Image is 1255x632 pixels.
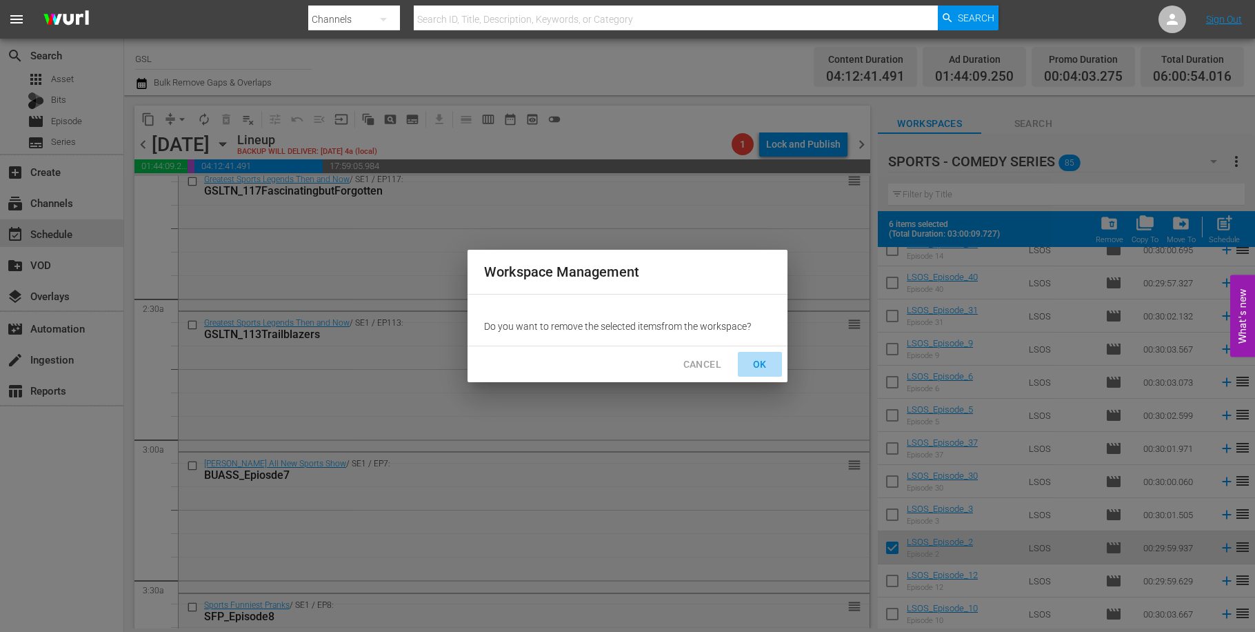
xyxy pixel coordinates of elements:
span: Search [958,6,994,30]
span: CANCEL [683,356,721,373]
button: OK [738,352,782,377]
a: Sign Out [1206,14,1242,25]
button: Open Feedback Widget [1230,275,1255,357]
span: OK [749,356,771,373]
h2: Workspace Management [484,261,771,283]
span: menu [8,11,25,28]
img: ans4CAIJ8jUAAAAAAAAAAAAAAAAAAAAAAAAgQb4GAAAAAAAAAAAAAAAAAAAAAAAAJMjXAAAAAAAAAAAAAAAAAAAAAAAAgAT5G... [33,3,99,36]
p: Do you want to remove the selected item s from the workspace? [484,319,771,333]
button: CANCEL [672,352,732,377]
